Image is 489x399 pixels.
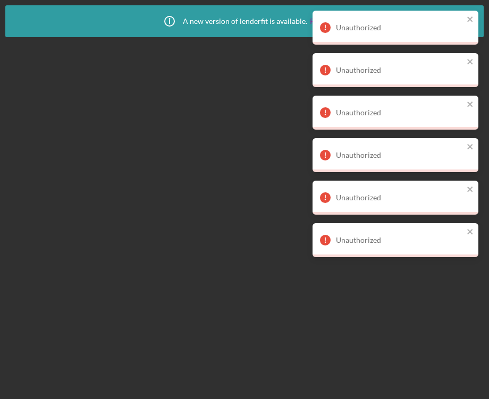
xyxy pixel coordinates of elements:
button: close [467,185,474,195]
div: Unauthorized [336,66,463,74]
button: close [467,142,474,152]
button: close [467,57,474,67]
div: A new version of lenderfit is available. [156,8,333,35]
div: Unauthorized [336,193,463,202]
button: close [467,100,474,110]
a: Reload [310,17,333,26]
div: Unauthorized [336,236,463,244]
div: Unauthorized [336,151,463,159]
div: Unauthorized [336,23,463,32]
div: Unauthorized [336,108,463,117]
button: close [467,227,474,237]
button: close [467,15,474,25]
